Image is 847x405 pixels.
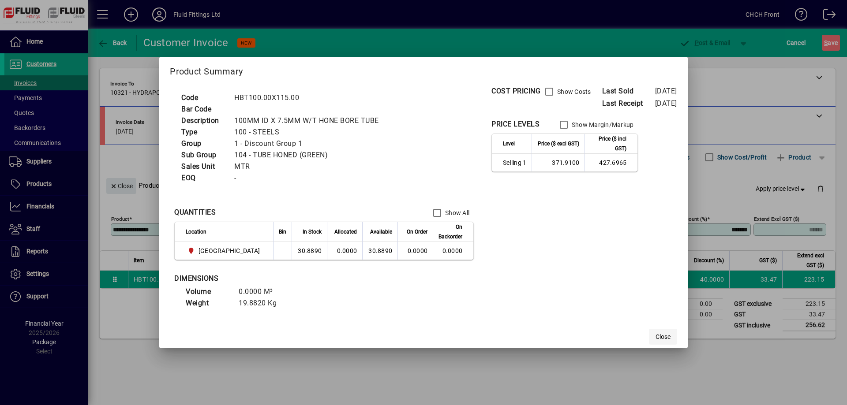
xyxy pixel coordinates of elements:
[491,119,540,130] div: PRICE LEVELS
[230,115,390,126] td: 100MM ID X 7.5MM W/T HONE BORE TUBE
[532,154,585,171] td: 371.9100
[177,172,230,184] td: EOQ
[181,297,234,309] td: Weight
[230,161,390,172] td: MTR
[279,227,286,237] span: Bin
[649,329,677,345] button: Close
[292,242,327,260] td: 30.8890
[230,92,390,104] td: HBT100.00X115.00
[370,227,392,237] span: Available
[491,86,540,97] div: COST PRICING
[177,115,230,126] td: Description
[334,227,357,237] span: Allocated
[655,87,677,95] span: [DATE]
[602,98,655,109] span: Last Receipt
[181,286,234,297] td: Volume
[230,126,390,138] td: 100 - STEELS
[174,273,395,284] div: DIMENSIONS
[585,154,637,171] td: 427.6965
[177,149,230,161] td: Sub Group
[303,227,322,237] span: In Stock
[199,246,260,255] span: [GEOGRAPHIC_DATA]
[174,207,216,218] div: QUANTITIES
[538,139,579,149] span: Price ($ excl GST)
[555,87,591,96] label: Show Costs
[570,120,634,129] label: Show Margin/Markup
[230,149,390,161] td: 104 - TUBE HONED (GREEN)
[186,245,263,256] span: CHRISTCHURCH
[177,104,230,115] td: Bar Code
[408,247,428,254] span: 0.0000
[159,57,687,82] h2: Product Summary
[186,227,206,237] span: Location
[503,139,515,149] span: Level
[602,86,655,97] span: Last Sold
[655,99,677,108] span: [DATE]
[433,242,473,260] td: 0.0000
[234,297,287,309] td: 19.8820 Kg
[230,172,390,184] td: -
[177,138,230,149] td: Group
[438,222,462,242] span: On Backorder
[656,332,671,342] span: Close
[590,134,626,153] span: Price ($ incl GST)
[327,242,362,260] td: 0.0000
[177,126,230,138] td: Type
[443,208,469,217] label: Show All
[230,138,390,149] td: 1 - Discount Group 1
[177,92,230,104] td: Code
[234,286,287,297] td: 0.0000 M³
[362,242,397,260] td: 30.8890
[407,227,427,237] span: On Order
[177,161,230,172] td: Sales Unit
[503,158,526,167] span: Selling 1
